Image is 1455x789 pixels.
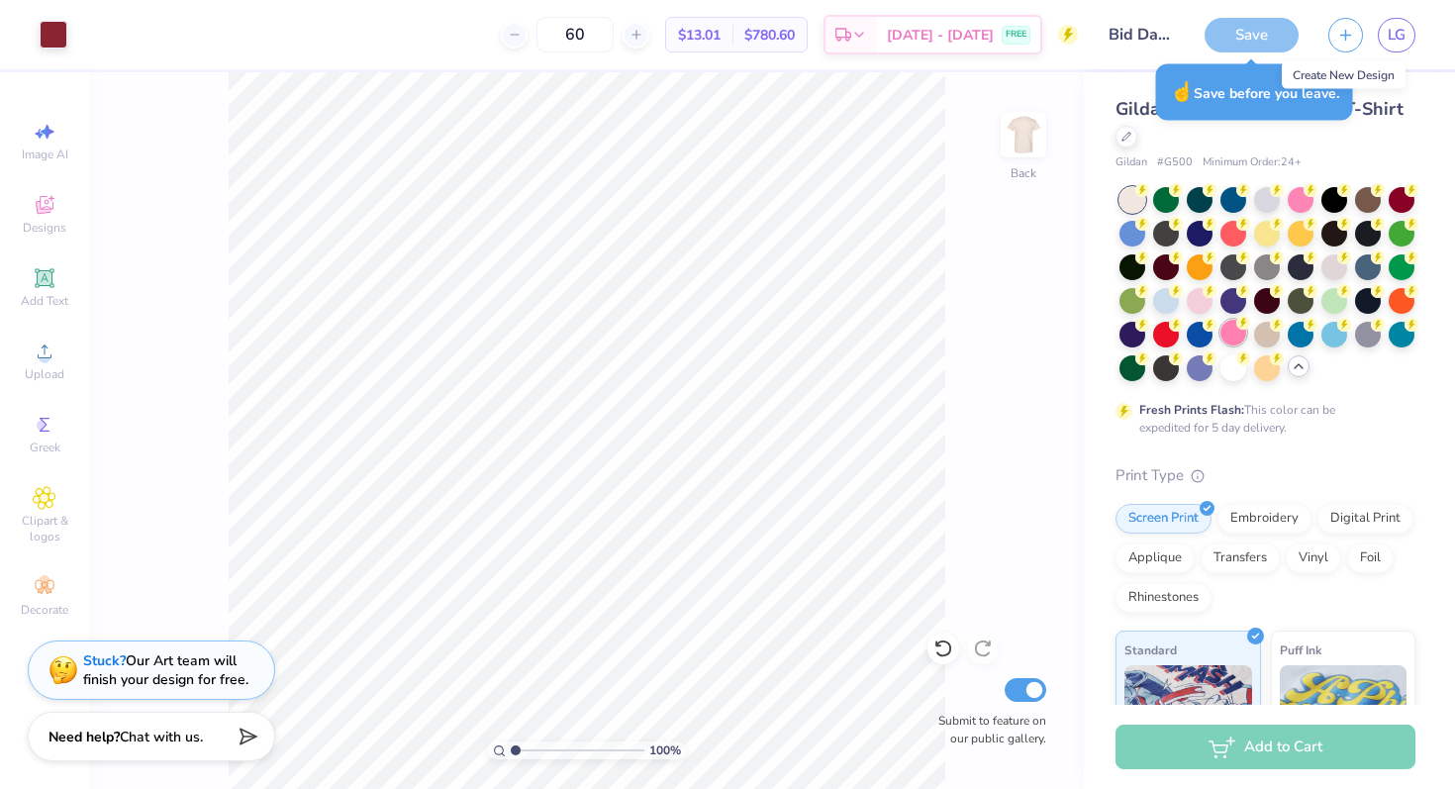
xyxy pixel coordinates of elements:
[1157,154,1193,171] span: # G500
[10,513,79,544] span: Clipart & logos
[1115,504,1212,534] div: Screen Print
[1280,640,1321,660] span: Puff Ink
[1124,640,1177,660] span: Standard
[649,741,681,759] span: 100 %
[21,293,68,309] span: Add Text
[1280,665,1407,764] img: Puff Ink
[678,25,721,46] span: $13.01
[1286,543,1341,573] div: Vinyl
[1115,154,1147,171] span: Gildan
[83,651,248,689] div: Our Art team will finish your design for free.
[1004,115,1043,154] img: Back
[1203,154,1302,171] span: Minimum Order: 24 +
[120,728,203,746] span: Chat with us.
[48,728,120,746] strong: Need help?
[21,602,68,618] span: Decorate
[83,651,126,670] strong: Stuck?
[1388,24,1406,47] span: LG
[1115,97,1404,121] span: Gildan Adult Heavy Cotton T-Shirt
[1217,504,1311,534] div: Embroidery
[1011,164,1036,182] div: Back
[1201,543,1280,573] div: Transfers
[22,147,68,162] span: Image AI
[536,17,614,52] input: – –
[1124,665,1252,764] img: Standard
[1093,15,1190,54] input: Untitled Design
[1006,28,1026,42] span: FREE
[1115,583,1212,613] div: Rhinestones
[1115,543,1195,573] div: Applique
[1139,401,1383,437] div: This color can be expedited for 5 day delivery.
[1139,402,1244,418] strong: Fresh Prints Flash:
[1317,504,1413,534] div: Digital Print
[1115,464,1415,487] div: Print Type
[744,25,795,46] span: $780.60
[887,25,994,46] span: [DATE] - [DATE]
[1378,18,1415,52] a: LG
[1156,64,1353,121] div: Save before you leave.
[30,440,60,455] span: Greek
[927,712,1046,747] label: Submit to feature on our public gallery.
[1282,61,1406,89] div: Create New Design
[1347,543,1394,573] div: Foil
[1170,79,1194,105] span: ☝️
[25,366,64,382] span: Upload
[23,220,66,236] span: Designs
